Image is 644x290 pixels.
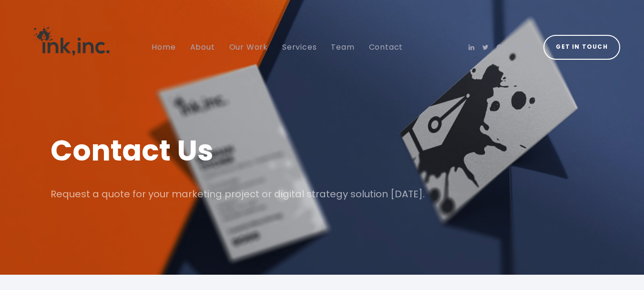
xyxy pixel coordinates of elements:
[229,42,268,53] span: Our Work
[51,185,594,203] p: Request a quote for your marketing project or digital strategy solution [DATE].
[152,42,175,53] span: Home
[24,9,119,73] img: Ink, Inc. | Marketing Agency
[190,42,215,53] span: About
[51,130,594,171] h1: Contact Us
[556,42,607,53] span: Get in Touch
[282,42,317,53] span: Services
[369,42,403,53] span: Contact
[331,42,354,53] span: Team
[543,35,620,60] a: Get in Touch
